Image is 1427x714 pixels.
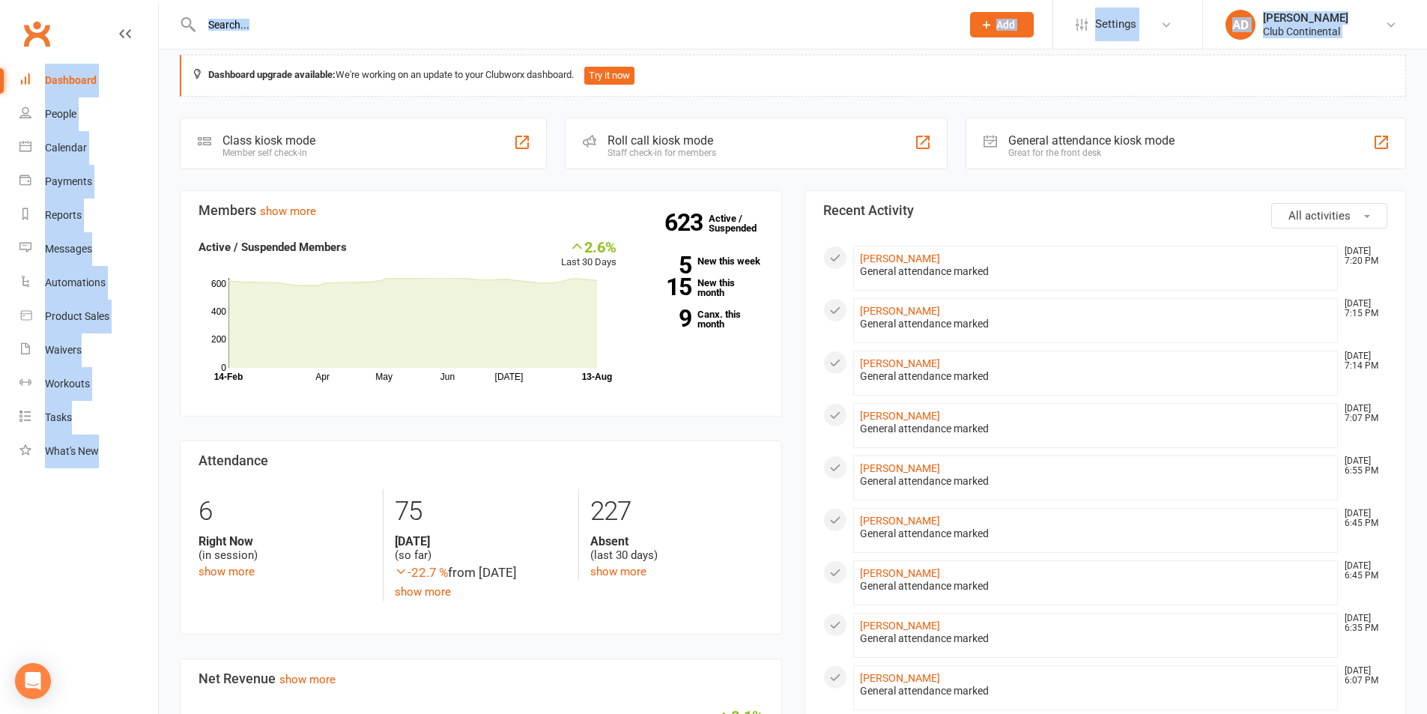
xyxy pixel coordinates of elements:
[395,565,448,580] span: -22.7 %
[860,370,1332,383] div: General attendance marked
[561,238,616,270] div: Last 30 Days
[45,74,97,86] div: Dashboard
[19,165,158,199] a: Payments
[199,453,763,468] h3: Attendance
[45,310,109,322] div: Product Sales
[395,534,567,563] div: (so far)
[199,534,372,563] div: (in session)
[860,305,940,317] a: [PERSON_NAME]
[1337,456,1387,476] time: [DATE] 6:55 PM
[19,266,158,300] a: Automations
[45,344,82,356] div: Waivers
[860,567,940,579] a: [PERSON_NAME]
[1337,509,1387,528] time: [DATE] 6:45 PM
[664,211,709,234] strong: 623
[860,410,940,422] a: [PERSON_NAME]
[860,357,940,369] a: [PERSON_NAME]
[1337,404,1387,423] time: [DATE] 7:07 PM
[639,307,691,330] strong: 9
[860,527,1332,540] div: General attendance marked
[260,205,316,218] a: show more
[45,276,106,288] div: Automations
[860,620,940,632] a: [PERSON_NAME]
[19,300,158,333] a: Product Sales
[590,534,763,548] strong: Absent
[45,445,99,457] div: What's New
[970,12,1034,37] button: Add
[279,673,336,686] a: show more
[1008,133,1175,148] div: General attendance kiosk mode
[395,489,567,534] div: 75
[709,202,775,244] a: 623Active / Suspended
[860,685,1332,698] div: General attendance marked
[860,252,940,264] a: [PERSON_NAME]
[199,489,372,534] div: 6
[1095,7,1136,41] span: Settings
[860,672,940,684] a: [PERSON_NAME]
[590,565,646,578] a: show more
[45,411,72,423] div: Tasks
[860,515,940,527] a: [PERSON_NAME]
[180,55,1406,97] div: We're working on an update to your Clubworx dashboard.
[860,475,1332,488] div: General attendance marked
[19,131,158,165] a: Calendar
[590,534,763,563] div: (last 30 days)
[1263,11,1348,25] div: [PERSON_NAME]
[590,489,763,534] div: 227
[45,142,87,154] div: Calendar
[1337,246,1387,266] time: [DATE] 7:20 PM
[45,243,92,255] div: Messages
[860,462,940,474] a: [PERSON_NAME]
[584,67,634,85] button: Try it now
[199,203,763,218] h3: Members
[208,69,336,80] strong: Dashboard upgrade available:
[199,565,255,578] a: show more
[19,64,158,97] a: Dashboard
[608,148,716,158] div: Staff check-in for members
[18,15,55,52] a: Clubworx
[823,203,1388,218] h3: Recent Activity
[639,254,691,276] strong: 5
[860,580,1332,593] div: General attendance marked
[45,209,82,221] div: Reports
[1271,203,1387,229] button: All activities
[19,435,158,468] a: What's New
[561,238,616,255] div: 2.6%
[199,671,763,686] h3: Net Revenue
[860,265,1332,278] div: General attendance marked
[860,318,1332,330] div: General attendance marked
[1337,666,1387,686] time: [DATE] 6:07 PM
[1008,148,1175,158] div: Great for the front desk
[19,97,158,131] a: People
[860,632,1332,645] div: General attendance marked
[222,148,315,158] div: Member self check-in
[1337,351,1387,371] time: [DATE] 7:14 PM
[15,663,51,699] div: Open Intercom Messenger
[199,534,372,548] strong: Right Now
[1225,10,1255,40] div: AD
[395,534,567,548] strong: [DATE]
[1337,614,1387,633] time: [DATE] 6:35 PM
[1337,299,1387,318] time: [DATE] 7:15 PM
[222,133,315,148] div: Class kiosk mode
[395,585,451,599] a: show more
[1288,209,1351,223] span: All activities
[19,199,158,232] a: Reports
[1337,561,1387,581] time: [DATE] 6:45 PM
[996,19,1015,31] span: Add
[639,309,763,329] a: 9Canx. this month
[395,563,567,583] div: from [DATE]
[19,232,158,266] a: Messages
[608,133,716,148] div: Roll call kiosk mode
[199,240,347,254] strong: Active / Suspended Members
[45,175,92,187] div: Payments
[860,423,1332,435] div: General attendance marked
[45,378,90,390] div: Workouts
[45,108,76,120] div: People
[1263,25,1348,38] div: Club Continental
[19,367,158,401] a: Workouts
[197,14,951,35] input: Search...
[639,278,763,297] a: 15New this month
[19,401,158,435] a: Tasks
[639,276,691,298] strong: 15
